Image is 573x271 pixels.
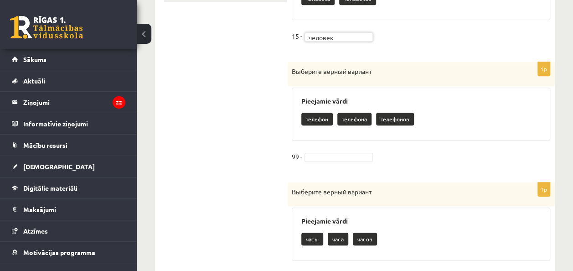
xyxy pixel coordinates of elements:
[292,67,372,75] span: Выберите верный вариант
[10,16,83,39] a: Rīgas 1. Tālmācības vidusskola
[292,150,302,163] p: 99 -
[23,77,45,85] span: Aktuāli
[23,55,46,63] span: Sākums
[292,29,302,43] p: 15 -
[337,113,372,125] p: телефона
[113,96,125,109] i: 22
[537,62,550,76] p: 1p
[23,184,77,192] span: Digitālie materiāli
[301,97,541,105] h3: Pieejamie vārdi
[12,242,125,263] a: Motivācijas programma
[353,233,377,245] p: часов
[23,92,125,113] legend: Ziņojumi
[23,199,125,220] legend: Maksājumi
[23,141,67,149] span: Mācību resursi
[12,113,125,134] a: Informatīvie ziņojumi
[12,156,125,177] a: [DEMOGRAPHIC_DATA]
[23,113,125,134] legend: Informatīvie ziņojumi
[23,162,95,171] span: [DEMOGRAPHIC_DATA]
[23,248,95,256] span: Motivācijas programma
[12,49,125,70] a: Sākums
[12,177,125,198] a: Digitālie materiāli
[12,199,125,220] a: Maksājumi
[301,113,333,125] p: телефон
[12,135,125,156] a: Mācību resursi
[309,33,361,42] span: человек
[301,217,541,225] h3: Pieejamie vārdi
[12,220,125,241] a: Atzīmes
[301,233,323,245] p: часы
[292,188,372,196] span: Выберите верный вариант
[12,92,125,113] a: Ziņojumi22
[12,70,125,91] a: Aktuāli
[23,227,48,235] span: Atzīmes
[376,113,414,125] p: телефонов
[328,233,348,245] p: часа
[537,182,550,197] p: 1p
[305,32,373,42] a: человек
